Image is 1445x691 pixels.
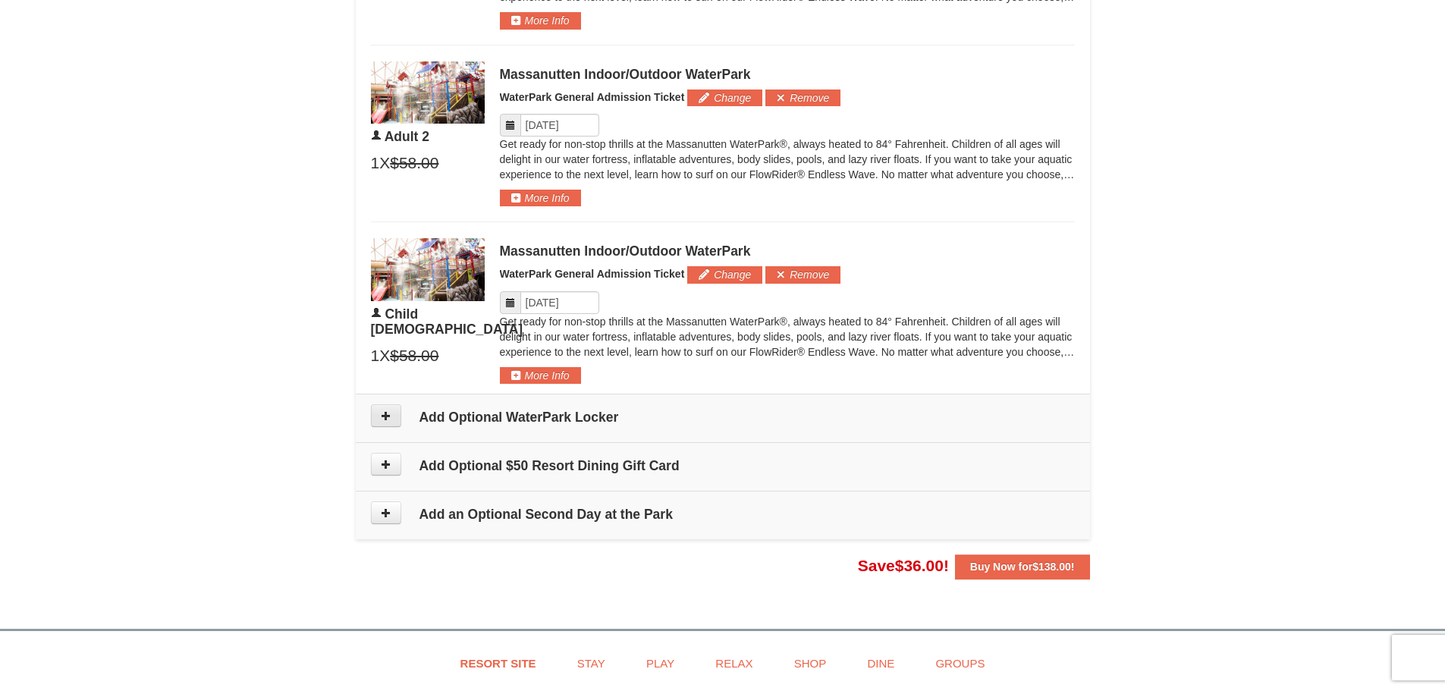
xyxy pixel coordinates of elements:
button: More Info [500,190,581,206]
div: Massanutten Indoor/Outdoor WaterPark [500,243,1075,259]
strong: Buy Now for ! [970,561,1075,573]
a: Shop [775,646,846,680]
span: Child [DEMOGRAPHIC_DATA] [371,306,523,337]
span: Adult 2 [385,129,429,144]
span: X [379,344,390,367]
span: 1 [371,344,380,367]
img: 6619917-1403-22d2226d.jpg [371,238,485,300]
button: More Info [500,367,581,384]
a: Resort Site [441,646,555,680]
span: $58.00 [390,152,438,174]
div: Massanutten Indoor/Outdoor WaterPark [500,67,1075,82]
h4: Add an Optional Second Day at the Park [371,507,1075,522]
span: X [379,152,390,174]
span: $36.00 [895,557,944,574]
a: Stay [558,646,624,680]
button: More Info [500,12,581,29]
span: $138.00 [1032,561,1071,573]
h4: Add Optional WaterPark Locker [371,410,1075,425]
p: Get ready for non-stop thrills at the Massanutten WaterPark®, always heated to 84° Fahrenheit. Ch... [500,314,1075,360]
a: Groups [916,646,1004,680]
span: WaterPark General Admission Ticket [500,268,685,280]
a: Relax [696,646,771,680]
p: Get ready for non-stop thrills at the Massanutten WaterPark®, always heated to 84° Fahrenheit. Ch... [500,137,1075,182]
button: Remove [765,90,840,106]
a: Dine [848,646,913,680]
span: WaterPark General Admission Ticket [500,91,685,103]
a: Play [627,646,693,680]
h4: Add Optional $50 Resort Dining Gift Card [371,458,1075,473]
span: $58.00 [390,344,438,367]
button: Buy Now for$138.00! [955,554,1090,579]
button: Remove [765,266,840,283]
img: 6619917-1403-22d2226d.jpg [371,61,485,124]
button: Change [687,90,762,106]
span: Save ! [858,557,949,574]
span: 1 [371,152,380,174]
button: Change [687,266,762,283]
